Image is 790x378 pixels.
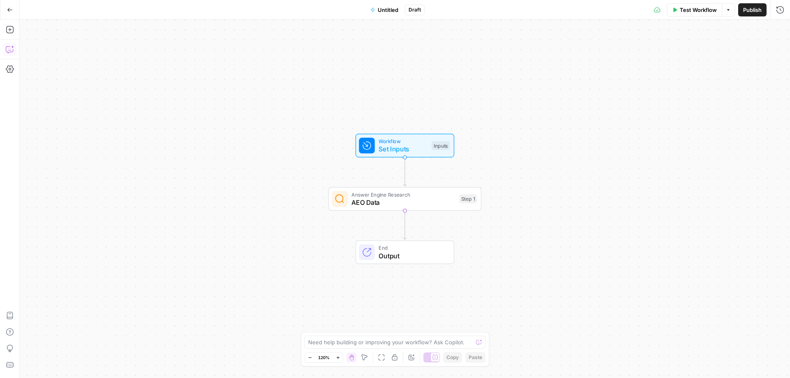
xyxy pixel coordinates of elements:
span: Draft [409,6,421,14]
button: Untitled [365,3,403,16]
span: Answer Engine Research [351,190,455,198]
span: Set Inputs [379,144,428,154]
button: Paste [465,352,486,363]
span: Publish [743,6,762,14]
g: Edge from start to step_1 [403,158,406,186]
div: EndOutput [328,240,481,264]
button: Publish [738,3,767,16]
span: 120% [318,354,330,361]
g: Edge from step_1 to end [403,211,406,239]
span: End [379,244,446,252]
span: Test Workflow [680,6,717,14]
span: Output [379,251,446,261]
span: Paste [469,354,482,361]
button: Test Workflow [667,3,722,16]
span: Workflow [379,137,428,145]
span: Untitled [378,6,398,14]
div: WorkflowSet InputsInputs [328,134,481,158]
span: Copy [446,354,459,361]
div: Inputs [432,141,450,150]
div: Step 1 [459,195,477,204]
div: Answer Engine ResearchAEO DataStep 1 [328,187,481,211]
button: Copy [443,352,462,363]
span: AEO Data [351,197,455,207]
